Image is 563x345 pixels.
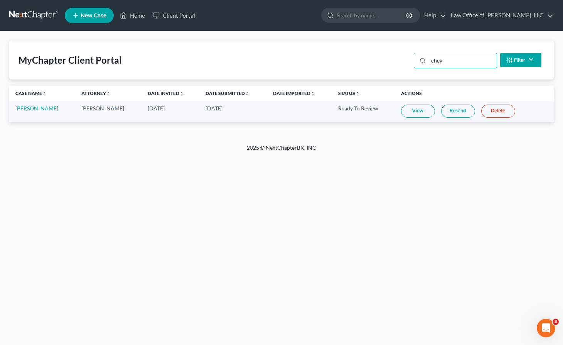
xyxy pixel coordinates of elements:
td: Ready To Review [332,101,395,122]
a: [PERSON_NAME] [15,105,58,112]
a: Help [420,8,446,22]
a: Delete [481,105,515,118]
i: unfold_more [179,91,184,96]
a: Client Portal [149,8,199,22]
span: New Case [81,13,106,19]
a: Date Submittedunfold_more [206,90,249,96]
a: Statusunfold_more [338,90,360,96]
span: 3 [553,319,559,325]
th: Actions [395,86,554,101]
a: Date Invitedunfold_more [148,90,184,96]
button: Filter [500,53,541,67]
td: [PERSON_NAME] [75,101,141,122]
iframe: Intercom live chat [537,319,555,337]
div: 2025 © NextChapterBK, INC [62,144,501,158]
input: Search by name... [337,8,407,22]
i: unfold_more [355,91,360,96]
a: Resend [441,105,475,118]
a: Date Importedunfold_more [273,90,315,96]
i: unfold_more [245,91,249,96]
a: Law Office of [PERSON_NAME], LLC [447,8,553,22]
a: Attorneyunfold_more [81,90,111,96]
i: unfold_more [310,91,315,96]
input: Search... [428,53,497,68]
i: unfold_more [106,91,111,96]
div: MyChapter Client Portal [19,54,122,66]
span: [DATE] [206,105,223,112]
a: View [401,105,435,118]
a: Home [116,8,149,22]
a: Case Nameunfold_more [15,90,47,96]
span: [DATE] [148,105,165,112]
i: unfold_more [42,91,47,96]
